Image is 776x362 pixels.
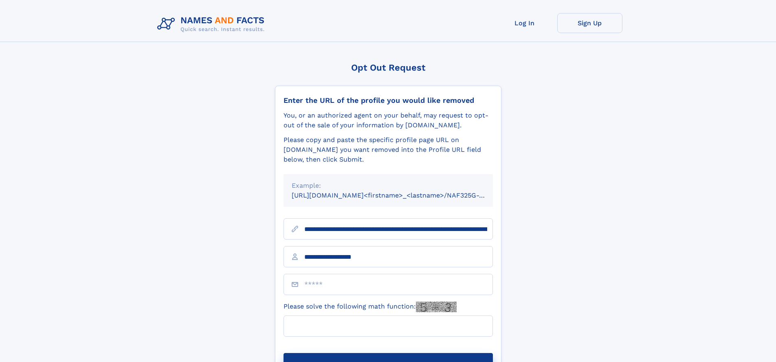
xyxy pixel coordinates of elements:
[275,62,501,73] div: Opt Out Request
[284,135,493,164] div: Please copy and paste the specific profile page URL on [DOMAIN_NAME] you want removed into the Pr...
[284,111,493,130] div: You, or an authorized agent on your behalf, may request to opt-out of the sale of your informatio...
[292,191,508,199] small: [URL][DOMAIN_NAME]<firstname>_<lastname>/NAF325G-xxxxxxxx
[557,13,622,33] a: Sign Up
[284,302,457,312] label: Please solve the following math function:
[154,13,271,35] img: Logo Names and Facts
[292,181,485,191] div: Example:
[492,13,557,33] a: Log In
[284,96,493,105] div: Enter the URL of the profile you would like removed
